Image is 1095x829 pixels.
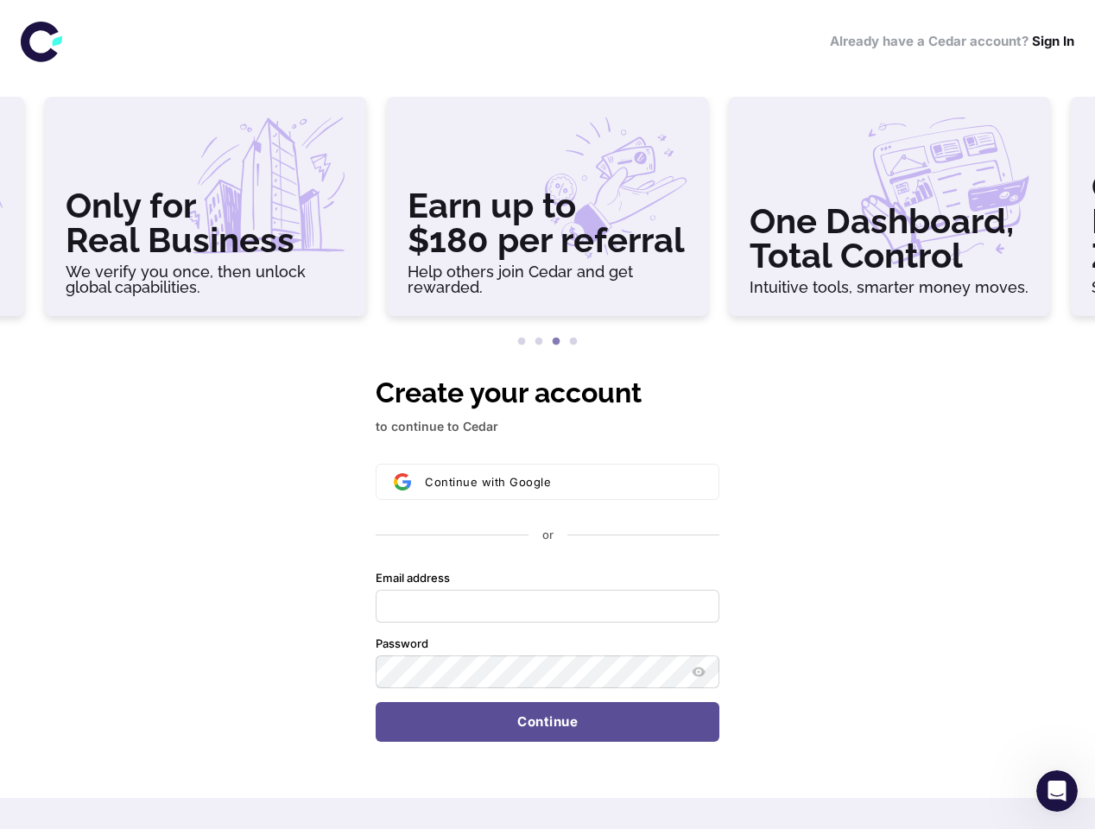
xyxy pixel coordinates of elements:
button: 2 [530,333,547,351]
button: 1 [513,333,530,351]
img: Sign in with Google [394,473,411,490]
button: 3 [547,333,565,351]
h6: Help others join Cedar and get rewarded. [408,264,687,295]
h3: Only for Real Business [66,188,345,257]
button: Sign in with GoogleContinue with Google [376,464,719,500]
h3: Earn up to $180 per referral [408,188,687,257]
a: Sign In [1032,33,1074,49]
iframe: Intercom live chat [1036,770,1078,812]
button: Show password [688,661,709,682]
h3: One Dashboard, Total Control [750,204,1029,273]
label: Password [376,636,428,652]
h6: Already have a Cedar account? [830,32,1074,52]
h1: Create your account [376,372,719,414]
span: Continue with Google [425,475,551,489]
p: or [542,528,554,543]
label: Email address [376,571,450,586]
h6: We verify you once, then unlock global capabilities. [66,264,345,295]
button: Continue [376,702,719,742]
p: to continue to Cedar [376,417,719,436]
h6: Intuitive tools, smarter money moves. [750,280,1029,295]
button: 4 [565,333,582,351]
